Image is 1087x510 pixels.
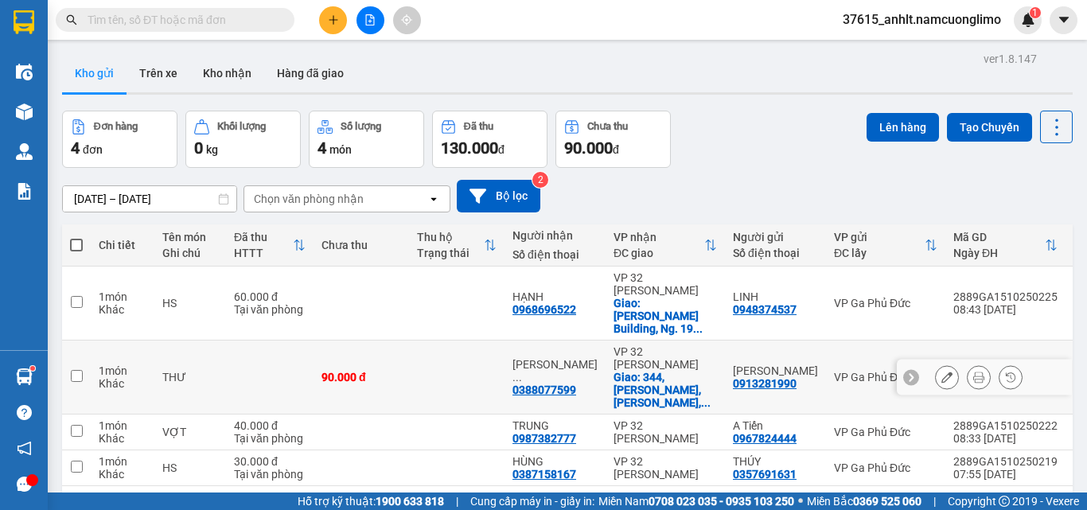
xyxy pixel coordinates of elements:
div: VP Ga Phủ Đức [834,297,937,310]
button: Hàng đã giao [264,54,356,92]
div: Giao: Kim Hoàn Building, Ng. 19 P. Duy Tân, Mỹ Đình, Cầu Giấy, Hà Nội, Việt Nam [614,297,717,335]
span: aim [401,14,412,25]
div: 2889GA1510250219 [953,455,1058,468]
div: THƯ [162,371,218,383]
button: Số lượng4món [309,111,424,168]
div: VP 32 [PERSON_NAME] [614,455,717,481]
div: VP Ga Phủ Đức [834,426,937,438]
button: Khối lượng0kg [185,111,301,168]
div: Khác [99,432,146,445]
div: ver 1.8.147 [984,50,1037,68]
div: HẠNH [512,290,598,303]
span: copyright [999,496,1010,507]
div: Ngày ĐH [953,247,1045,259]
div: Giao: 344, KIM NGƯU, VĨNH TUY, HAI BÀ TRƯNG, HN [614,371,717,409]
div: Người gửi [733,231,818,243]
div: 08:33 [DATE] [953,432,1058,445]
div: Số lượng [341,121,381,132]
div: Sửa đơn hàng [935,365,959,389]
sup: 1 [30,366,35,371]
span: Cung cấp máy in - giấy in: [470,492,594,510]
div: Chưa thu [321,239,401,251]
span: 90.000 [564,138,613,158]
button: file-add [356,6,384,34]
div: 0987382777 [512,432,576,445]
div: 0387158167 [512,468,576,481]
input: Select a date range. [63,186,236,212]
div: VỢT [162,426,218,438]
div: 1 món [99,290,146,303]
div: 08:43 [DATE] [953,303,1058,316]
div: 0388077599 [512,383,576,396]
div: HS [162,461,218,474]
th: Toggle SortBy [826,224,945,267]
span: notification [17,441,32,456]
span: search [66,14,77,25]
div: Chi tiết [99,239,146,251]
div: VP 32 [PERSON_NAME] [614,271,717,297]
div: HTTT [234,247,293,259]
div: Ghi chú [162,247,218,259]
strong: 0708 023 035 - 0935 103 250 [649,495,794,508]
div: Khác [99,377,146,390]
button: Đã thu130.000đ [432,111,547,168]
span: ⚪️ [798,498,803,504]
div: Chưa thu [587,121,628,132]
button: plus [319,6,347,34]
div: 0948374537 [733,303,797,316]
button: Kho gửi [62,54,127,92]
div: Thu hộ [417,231,484,243]
span: Miền Bắc [807,492,921,510]
div: ĐC lấy [834,247,925,259]
span: đ [613,143,619,156]
input: Tìm tên, số ĐT hoặc mã đơn [88,11,275,29]
img: logo-vxr [14,10,34,34]
th: Toggle SortBy [409,224,505,267]
span: 130.000 [441,138,498,158]
div: Tại văn phòng [234,432,306,445]
span: | [933,492,936,510]
span: Hỗ trợ kỹ thuật: [298,492,444,510]
div: A Tiến [733,419,818,432]
svg: open [427,193,440,205]
div: 2889GA1510250222 [953,419,1058,432]
strong: 0369 525 060 [853,495,921,508]
img: warehouse-icon [16,143,33,160]
div: THÚY [733,455,818,468]
div: NG NGỌC DOANH [733,364,818,377]
img: warehouse-icon [16,368,33,385]
button: caret-down [1050,6,1077,34]
div: Đơn hàng [94,121,138,132]
span: đ [498,143,505,156]
sup: 1 [1030,7,1041,18]
div: Trạng thái [417,247,484,259]
span: ... [693,322,703,335]
img: solution-icon [16,183,33,200]
th: Toggle SortBy [226,224,314,267]
sup: 2 [532,172,548,188]
span: 1 [1032,7,1038,18]
th: Toggle SortBy [945,224,1066,267]
div: TRUNG [512,419,598,432]
div: 07:55 [DATE] [953,468,1058,481]
strong: 1900 633 818 [376,495,444,508]
div: VP nhận [614,231,704,243]
span: 4 [318,138,326,158]
button: Lên hàng [867,113,939,142]
div: 30.000 đ [234,455,306,468]
button: Chưa thu90.000đ [555,111,671,168]
img: icon-new-feature [1021,13,1035,27]
div: VP Ga Phủ Đức [834,371,937,383]
div: Mã GD [953,231,1045,243]
span: Miền Nam [598,492,794,510]
div: ĐC giao [614,247,704,259]
div: 1 món [99,364,146,377]
div: VP gửi [834,231,925,243]
button: Trên xe [127,54,190,92]
div: Người nhận [512,229,598,242]
div: VP Ga Phủ Đức [834,461,937,474]
span: | [456,492,458,510]
div: 40.000 đ [234,419,306,432]
div: HÙNG [512,455,598,468]
div: 2889GA1510250225 [953,290,1058,303]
